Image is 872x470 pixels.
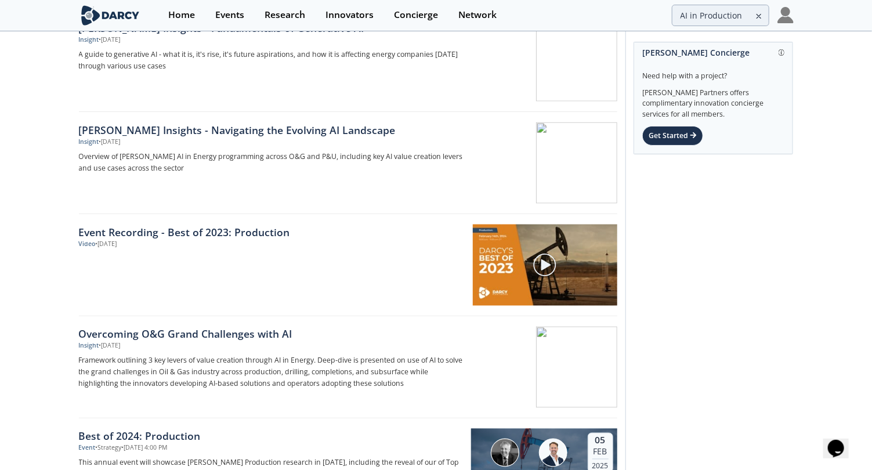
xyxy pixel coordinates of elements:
[79,112,617,214] a: [PERSON_NAME] Insights - Navigating the Evolving AI Landscape Insight •[DATE] Overview of [PERSON...
[79,355,463,390] p: Framework outlining 3 key levers of value creation through AI in Energy. Deep-dive is presented o...
[642,81,784,120] div: [PERSON_NAME] Partners offers complimentary innovation concierge services for all members.
[79,10,617,112] a: [PERSON_NAME] Insights - Fundamentals of Generative AI Insight •[DATE] A guide to generative AI -...
[823,424,860,458] iframe: chat widget
[79,5,142,26] img: logo-wide.svg
[642,126,703,146] div: Get Started
[99,342,121,351] div: • [DATE]
[79,225,465,240] a: Event Recording - Best of 2023: Production
[168,10,195,20] div: Home
[79,342,99,351] div: Insight
[265,10,305,20] div: Research
[592,447,609,457] div: Feb
[642,63,784,81] div: Need help with a project?
[79,327,463,342] div: Overcoming O&G Grand Challenges with AI
[642,42,784,63] div: [PERSON_NAME] Concierge
[79,429,463,444] div: Best of 2024: Production
[394,10,438,20] div: Concierge
[79,138,99,147] div: Insight
[592,435,609,447] div: 05
[79,49,463,72] p: A guide to generative AI - what it is, it's rise, it's future aspirations, and how it is affectin...
[458,10,497,20] div: Network
[672,5,769,26] input: Advanced Search
[777,7,794,23] img: Profile
[325,10,374,20] div: Innovators
[79,240,96,249] div: Video
[99,138,121,147] div: • [DATE]
[779,49,785,56] img: information.svg
[99,35,121,45] div: • [DATE]
[491,439,519,467] img: Tony Edwards
[96,444,168,453] div: • Strategy • [DATE] 4:00 PM
[79,122,463,138] div: [PERSON_NAME] Insights - Navigating the Evolving AI Landscape
[96,240,117,249] div: • [DATE]
[539,439,567,467] img: Peter Harding
[79,151,463,174] p: Overview of [PERSON_NAME] AI in Energy programming across O&G and P&U, including key AI value cre...
[215,10,244,20] div: Events
[79,444,96,453] div: Event
[79,35,99,45] div: Insight
[533,253,557,277] img: play-chapters-gray.svg
[79,316,617,418] a: Overcoming O&G Grand Challenges with AI Insight •[DATE] Framework outlining 3 key levers of value...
